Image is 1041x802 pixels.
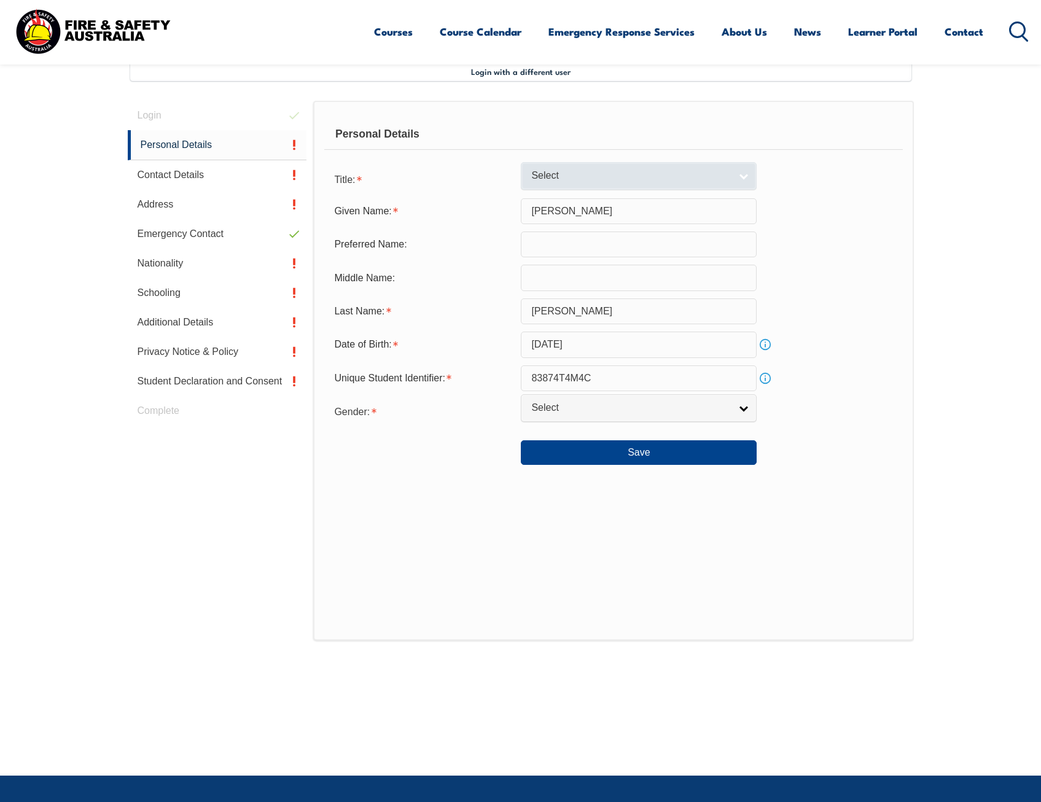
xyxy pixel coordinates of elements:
a: Schooling [128,278,307,308]
div: Title is required. [324,166,521,191]
a: Student Declaration and Consent [128,367,307,396]
a: Courses [374,15,413,48]
span: Select [531,402,730,415]
span: Gender: [334,407,370,417]
div: Unique Student Identifier is required. [324,367,521,390]
a: News [794,15,821,48]
a: Learner Portal [848,15,918,48]
input: 10 Characters no 1, 0, O or I [521,365,757,391]
div: Date of Birth is required. [324,333,521,356]
button: Save [521,440,757,465]
a: Personal Details [128,130,307,160]
a: Course Calendar [440,15,521,48]
div: Gender is required. [324,399,521,423]
a: Info [757,370,774,387]
div: Last Name is required. [324,300,521,323]
a: Address [128,190,307,219]
div: Middle Name: [324,266,521,289]
a: Contact Details [128,160,307,190]
input: Select Date... [521,332,757,357]
a: Privacy Notice & Policy [128,337,307,367]
a: About Us [722,15,767,48]
a: Additional Details [128,308,307,337]
span: Login with a different user [471,66,571,76]
a: Emergency Contact [128,219,307,249]
span: Title: [334,174,355,185]
div: Personal Details [324,119,902,150]
span: Select [531,169,730,182]
a: Nationality [128,249,307,278]
div: Given Name is required. [324,200,521,223]
a: Info [757,336,774,353]
div: Preferred Name: [324,233,521,256]
a: Emergency Response Services [548,15,695,48]
a: Contact [945,15,983,48]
